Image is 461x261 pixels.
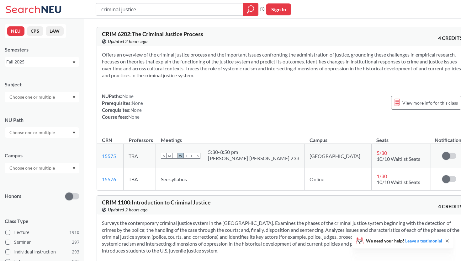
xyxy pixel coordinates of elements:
svg: Dropdown arrow [72,132,76,134]
label: Individual Instruction [5,248,79,256]
label: Lecture [5,228,79,237]
button: NEU [7,26,24,36]
p: Honors [5,193,21,200]
div: CRN [102,137,112,144]
span: 293 [72,248,79,255]
div: NUPaths: Prerequisites: Corequisites: Course fees: [102,93,143,120]
span: View more info for this class [402,99,458,107]
div: Dropdown arrow [5,163,79,173]
div: NU Path [5,117,79,123]
th: Seats [371,130,431,144]
span: 297 [72,239,79,246]
a: 15576 [102,176,116,182]
span: 5 / 30 [377,150,387,156]
div: Fall 2025Dropdown arrow [5,57,79,67]
div: Fall 2025 [6,58,72,65]
span: None [128,114,140,120]
div: Semesters [5,46,79,53]
span: See syllabus [161,176,187,182]
input: Class, professor, course number, "phrase" [101,4,238,15]
span: Updated 2 hours ago [108,206,148,213]
span: 10/10 Waitlist Seats [377,179,420,185]
span: Class Type [5,218,79,225]
div: Subject [5,81,79,88]
span: CRIM 1100 : Introduction to Criminal Justice [102,199,211,206]
span: T [172,153,178,159]
svg: magnifying glass [247,5,254,14]
td: TBA [124,144,156,168]
label: Seminar [5,238,79,246]
span: F [189,153,195,159]
input: Choose one or multiple [6,93,59,101]
button: Sign In [266,3,291,15]
svg: Dropdown arrow [72,61,76,64]
input: Choose one or multiple [6,129,59,136]
button: LAW [46,26,64,36]
div: Dropdown arrow [5,127,79,138]
span: 10/10 Waitlist Seats [377,156,420,162]
span: 1910 [69,229,79,236]
span: None [122,93,134,99]
span: None [132,100,143,106]
th: Campus [305,130,372,144]
span: T [183,153,189,159]
span: Updated 2 hours ago [108,38,148,45]
span: 1 / 30 [377,173,387,179]
span: M [167,153,172,159]
th: Professors [124,130,156,144]
div: Campus [5,152,79,159]
span: CRIM 6202 : The Criminal Justice Process [102,30,203,37]
td: Online [305,168,372,190]
svg: Dropdown arrow [72,167,76,170]
div: Dropdown arrow [5,92,79,102]
div: 5:30 - 8:50 pm [208,149,299,155]
input: Choose one or multiple [6,164,59,172]
span: None [130,107,142,113]
th: Meetings [156,130,305,144]
div: magnifying glass [243,3,258,16]
svg: Dropdown arrow [72,96,76,99]
a: 15575 [102,153,116,159]
span: We need your help! [366,239,442,243]
button: CPS [27,26,43,36]
span: S [161,153,167,159]
td: [GEOGRAPHIC_DATA] [305,144,372,168]
a: Leave a testimonial [405,238,442,243]
td: TBA [124,168,156,190]
div: [PERSON_NAME] [PERSON_NAME] 233 [208,155,299,161]
span: S [195,153,200,159]
span: W [178,153,183,159]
